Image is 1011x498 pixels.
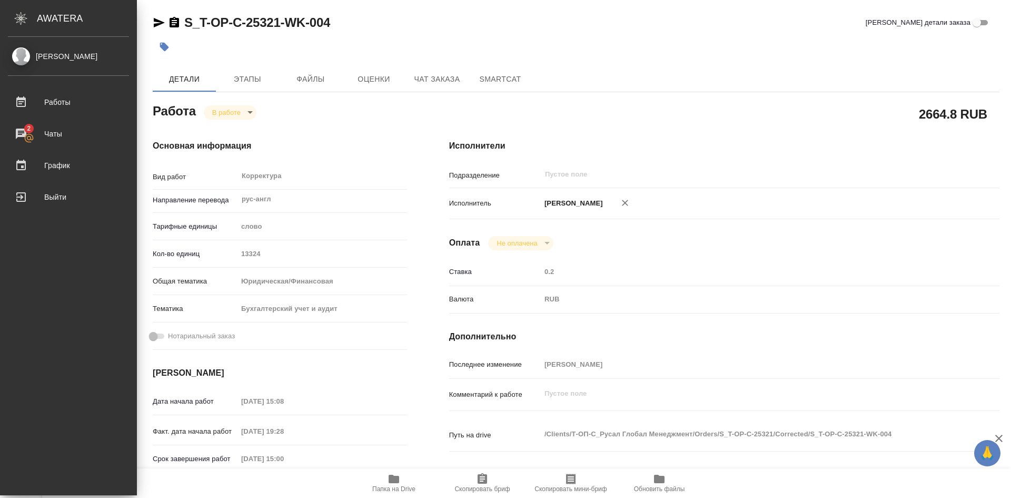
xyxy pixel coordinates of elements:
[3,121,134,147] a: 2Чаты
[153,396,237,407] p: Дата начала работ
[449,389,541,400] p: Комментарий к работе
[541,290,954,308] div: RUB
[153,367,407,379] h4: [PERSON_NAME]
[919,105,987,123] h2: 2664.8 RUB
[153,249,237,259] p: Кол-во единиц
[153,172,237,182] p: Вид работ
[350,468,438,498] button: Папка на Drive
[237,300,407,318] div: Бухгалтерский учет и аудит
[493,239,540,248] button: Не оплачена
[237,451,330,466] input: Пустое поле
[454,485,510,493] span: Скопировать бриф
[237,246,407,261] input: Пустое поле
[412,73,462,86] span: Чат заказа
[237,218,407,236] div: слово
[153,426,237,437] p: Факт. дата начала работ
[3,152,134,179] a: График
[204,105,256,120] div: В работе
[449,294,541,305] p: Валюта
[974,440,1000,466] button: 🙏
[534,485,607,493] span: Скопировать мини-бриф
[449,140,999,152] h4: Исполнители
[184,15,330,30] a: S_T-OP-C-25321-WK-004
[237,272,407,290] div: Юридическая/Финансовая
[153,101,196,120] h2: Работа
[8,94,129,110] div: Работы
[541,264,954,279] input: Пустое поле
[372,485,415,493] span: Папка на Drive
[153,16,165,29] button: Скопировать ссылку для ЯМессенджера
[449,170,541,181] p: Подразделение
[544,168,929,181] input: Пустое поле
[153,195,237,206] p: Направление перевода
[153,276,237,287] p: Общая тематика
[449,330,999,343] h4: Дополнительно
[349,73,399,86] span: Оценки
[449,430,541,441] p: Путь на drive
[237,424,330,439] input: Пустое поле
[285,73,336,86] span: Файлы
[153,140,407,152] h4: Основная информация
[37,8,137,29] div: AWATERA
[634,485,685,493] span: Обновить файлы
[159,73,210,86] span: Детали
[541,425,954,443] textarea: /Clients/Т-ОП-С_Русал Глобал Менеджмент/Orders/S_T-OP-C-25321/Corrected/S_T-OP-C-25321-WK-004
[21,123,37,134] span: 2
[8,126,129,142] div: Чаты
[449,267,541,277] p: Ставка
[541,198,603,209] p: [PERSON_NAME]
[488,236,553,250] div: В работе
[8,158,129,173] div: График
[3,184,134,210] a: Выйти
[449,359,541,370] p: Последнее изменение
[613,191,637,214] button: Удалить исполнителя
[541,357,954,372] input: Пустое поле
[153,454,237,464] p: Срок завершения работ
[153,304,237,314] p: Тематика
[8,189,129,205] div: Выйти
[153,221,237,232] p: Тарифные единицы
[438,468,527,498] button: Скопировать бриф
[866,17,970,28] span: [PERSON_NAME] детали заказа
[449,198,541,209] p: Исполнитель
[978,442,996,464] span: 🙏
[153,35,176,58] button: Добавить тэг
[615,468,703,498] button: Обновить файлы
[8,51,129,62] div: [PERSON_NAME]
[209,108,244,117] button: В работе
[475,73,526,86] span: SmartCat
[237,394,330,409] input: Пустое поле
[3,89,134,115] a: Работы
[527,468,615,498] button: Скопировать мини-бриф
[168,331,235,341] span: Нотариальный заказ
[449,237,480,249] h4: Оплата
[222,73,273,86] span: Этапы
[168,16,181,29] button: Скопировать ссылку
